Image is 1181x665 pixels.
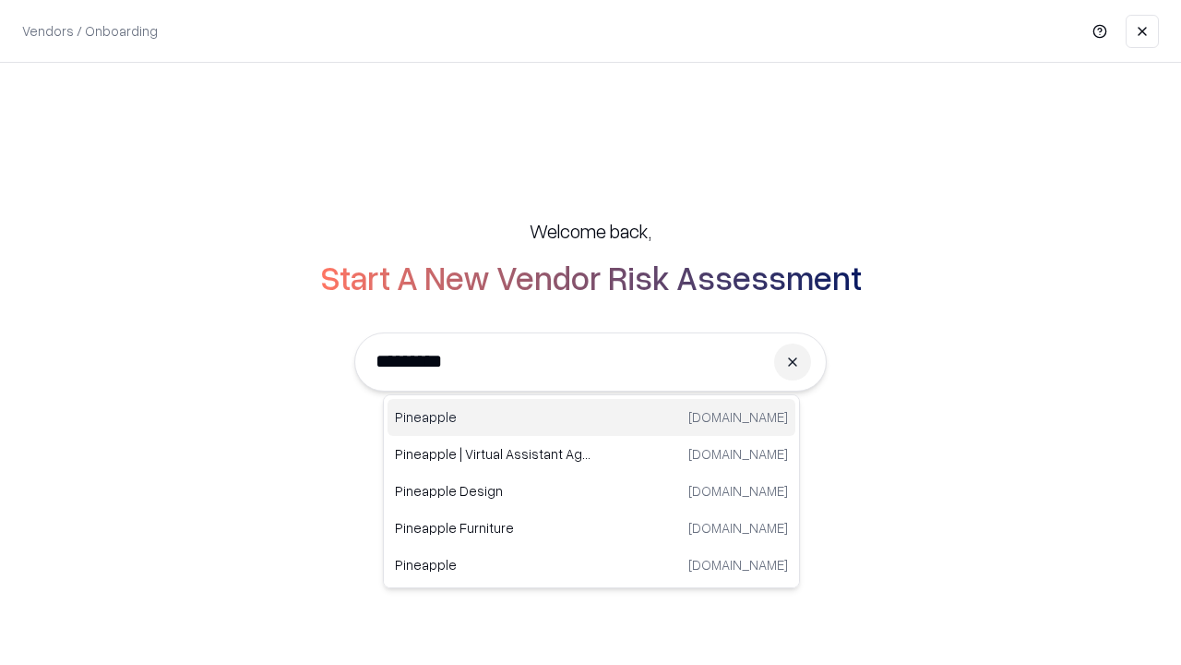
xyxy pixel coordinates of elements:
[688,481,788,501] p: [DOMAIN_NAME]
[688,444,788,464] p: [DOMAIN_NAME]
[395,518,591,538] p: Pineapple Furniture
[688,518,788,538] p: [DOMAIN_NAME]
[530,218,651,244] h5: Welcome back,
[395,481,591,501] p: Pineapple Design
[320,259,862,296] h2: Start A New Vendor Risk Assessment
[395,444,591,464] p: Pineapple | Virtual Assistant Agency
[22,21,158,41] p: Vendors / Onboarding
[688,555,788,574] p: [DOMAIN_NAME]
[688,407,788,427] p: [DOMAIN_NAME]
[395,407,591,427] p: Pineapple
[383,394,800,588] div: Suggestions
[395,555,591,574] p: Pineapple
